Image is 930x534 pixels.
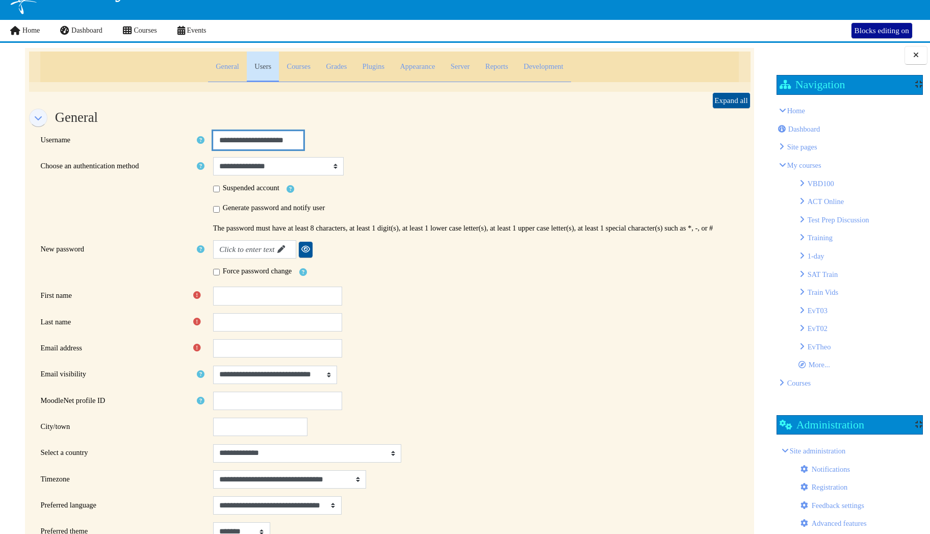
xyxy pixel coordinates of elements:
[915,80,922,88] div: Show / hide the block
[4,4,531,16] body: Rich text area. Press ALT-0 for help.
[196,369,205,380] a: Help
[196,136,205,144] i: Help with Username
[780,418,864,431] h2: Administration
[800,519,867,527] a: Advanced features
[799,213,921,227] li: Test Prep Discussion
[800,501,864,510] a: Feedback settings
[196,395,205,407] a: Help
[809,361,830,369] span: More...
[808,180,834,188] a: VBD100
[196,245,205,253] i: Help with New password
[41,421,70,433] label: City/town
[799,340,921,354] li: EvTheo
[213,224,713,233] div: The password must have at least 8 characters, at least 1 digit(s), at least 1 lower case letter(s...
[790,447,845,455] a: Site administration
[799,285,921,299] li: Train Vids
[392,52,443,82] a: Appearance
[213,240,297,259] a: Click to enter text Edit password
[187,27,206,34] span: Events
[799,321,921,336] li: EvT02
[808,252,824,260] a: 1-day
[301,245,311,253] i: Reveal
[800,483,848,491] a: Registration
[318,52,354,82] a: Grades
[41,290,72,301] label: First name
[798,361,830,369] a: More...
[808,343,831,351] a: EvTheo
[22,27,40,34] span: Home
[196,244,205,256] a: Help
[779,122,921,136] li: Dashboard
[779,158,921,372] li: My courses
[134,27,157,34] span: Courses
[279,52,318,82] a: Courses
[799,231,921,245] li: Training
[799,176,921,191] li: VBD100
[799,267,921,282] li: SAT Train
[780,78,845,91] h2: Navigation
[799,194,921,209] li: ACT Online
[787,107,805,115] a: Home
[192,343,205,354] div: Required
[286,184,295,195] a: Help
[808,197,844,206] a: ACT Online
[71,27,102,34] span: Dashboard
[41,244,84,255] label: New password
[113,20,167,41] a: Courses
[808,324,828,333] a: EvT02
[787,161,821,169] a: My courses
[196,370,205,378] i: Help with Email visibility
[219,245,274,253] em: Click to enter text
[41,317,71,328] label: Last name
[41,395,106,406] label: MoodleNet profile ID
[196,161,205,172] a: Help
[41,500,96,511] label: Preferred language
[712,92,751,109] a: Expand all
[714,95,747,107] span: Expand all
[779,104,921,390] li: Home
[192,318,201,325] i: Required
[851,22,913,39] button: Blocks editing on
[192,290,205,301] div: Required
[247,52,279,82] a: Users
[516,52,571,82] a: Development
[192,317,205,328] div: Required
[808,288,839,296] a: Train Vids
[915,420,922,428] div: Show / hide the block
[478,52,516,82] a: Reports
[223,184,279,192] label: Suspended account
[787,379,811,387] a: Courses
[443,52,478,82] a: Server
[9,20,216,41] nav: Site links
[167,20,217,41] a: Events
[808,270,838,278] a: SAT Train
[192,292,201,299] i: Required
[788,125,820,133] span: Dashboard
[779,140,921,154] li: Knowsys Educational Services LLC
[298,267,308,278] a: Help
[276,245,286,253] i: Edit password
[800,465,850,473] a: Notifications
[799,249,921,263] li: 1-day
[799,358,921,372] li: More...
[41,161,139,172] label: Choose an authentication method
[354,52,392,82] a: Plugins
[192,344,201,351] i: Required
[787,143,817,151] span: Knowsys Educational Services LLC
[286,185,295,193] i: Help with Suspended account
[223,204,325,212] label: Generate password and notify user
[41,135,71,146] label: Username
[778,125,820,133] a: Dashboard
[196,162,205,170] i: Help with Choose an authentication method
[298,241,313,258] a: Reveal
[50,20,112,41] a: Dashboard
[196,397,205,404] i: Help with MoodleNet profile ID
[799,303,921,318] li: EvT03
[41,447,88,459] label: Select a country
[779,376,921,390] li: Courses
[41,474,70,485] label: Timezone
[196,135,205,146] a: Help
[808,216,869,224] a: Test Prep Discussion
[808,234,833,242] a: Training
[208,52,247,82] a: General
